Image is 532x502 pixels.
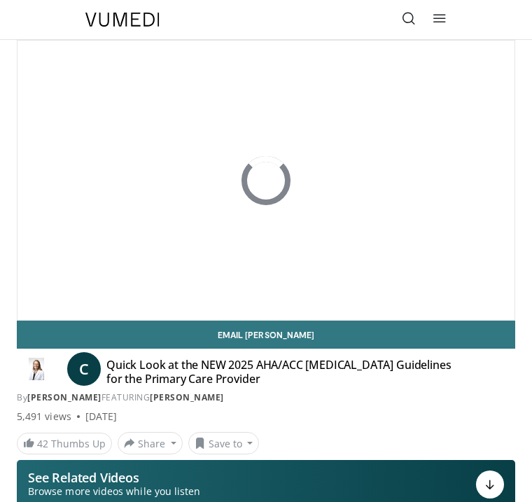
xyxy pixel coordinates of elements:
[118,432,183,454] button: Share
[17,410,71,424] span: 5,491 views
[27,391,101,403] a: [PERSON_NAME]
[17,41,514,320] video-js: Video Player
[85,13,160,27] img: VuMedi Logo
[17,358,56,380] img: Dr. Catherine P. Benziger
[17,433,112,454] a: 42 Thumbs Up
[37,437,48,450] span: 42
[17,321,515,349] a: Email [PERSON_NAME]
[17,391,515,404] div: By FEATURING
[28,470,200,484] p: See Related Videos
[85,410,117,424] div: [DATE]
[67,352,101,386] a: C
[28,484,200,498] span: Browse more videos while you listen
[188,432,260,454] button: Save to
[150,391,224,403] a: [PERSON_NAME]
[106,358,460,386] h4: Quick Look at the NEW 2025 AHA/ACC [MEDICAL_DATA] Guidelines for the Primary Care Provider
